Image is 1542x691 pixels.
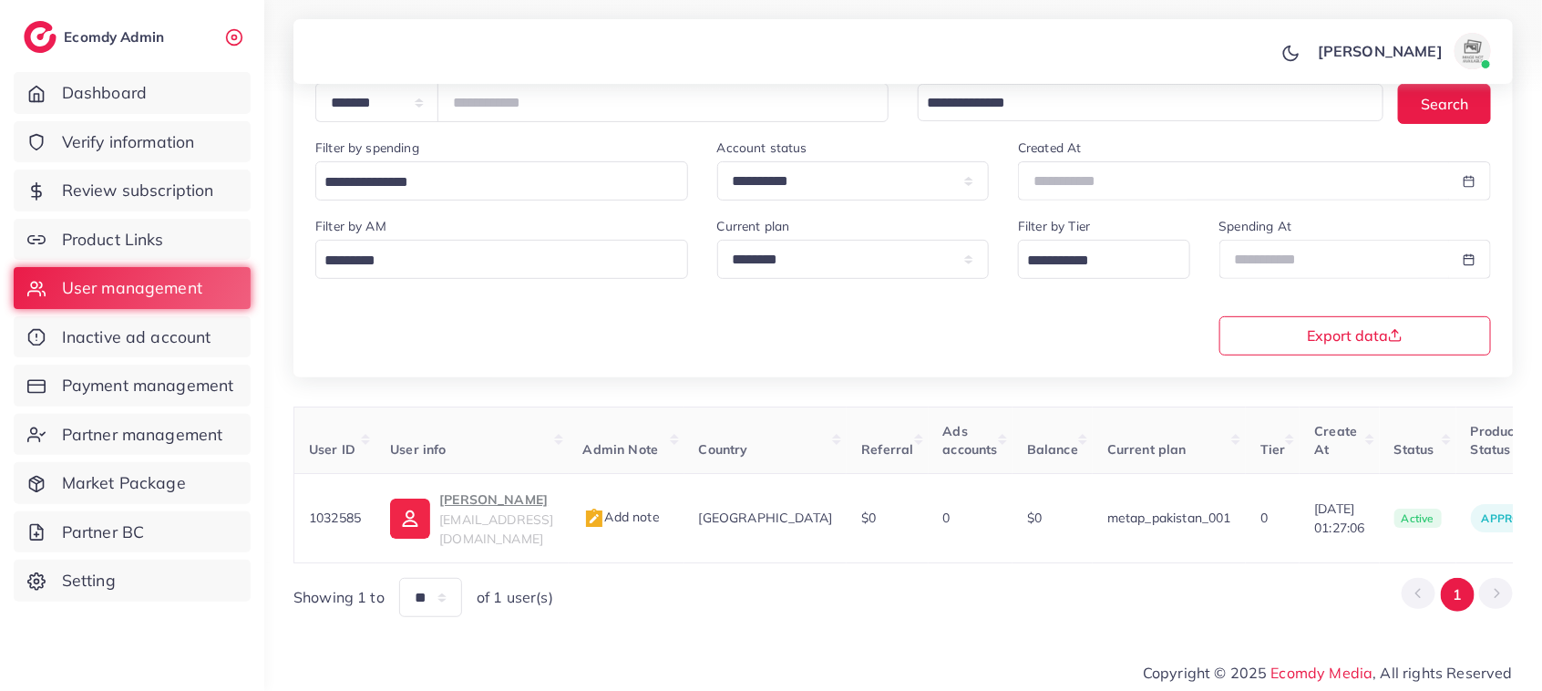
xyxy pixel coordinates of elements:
[1402,578,1513,612] ul: Pagination
[315,240,688,279] div: Search for option
[62,569,116,593] span: Setting
[390,441,446,458] span: User info
[14,462,251,504] a: Market Package
[1219,316,1492,356] button: Export data
[1018,240,1189,279] div: Search for option
[1318,40,1443,62] p: [PERSON_NAME]
[14,511,251,553] a: Partner BC
[1107,441,1187,458] span: Current plan
[62,276,202,300] span: User management
[315,139,419,157] label: Filter by spending
[14,72,251,114] a: Dashboard
[1455,33,1491,69] img: avatar
[315,217,386,235] label: Filter by AM
[14,267,251,309] a: User management
[583,441,659,458] span: Admin Note
[699,441,748,458] span: Country
[315,161,688,201] div: Search for option
[717,139,807,157] label: Account status
[14,365,251,407] a: Payment management
[62,130,195,154] span: Verify information
[390,499,430,539] img: ic-user-info.36bf1079.svg
[1027,510,1042,526] span: $0
[14,414,251,456] a: Partner management
[1107,510,1231,526] span: metap_pakistan_001
[62,423,223,447] span: Partner management
[943,510,951,526] span: 0
[14,316,251,358] a: Inactive ad account
[920,89,1360,118] input: Search for option
[717,217,790,235] label: Current plan
[62,228,164,252] span: Product Links
[1018,139,1082,157] label: Created At
[583,508,605,530] img: admin_note.cdd0b510.svg
[699,510,833,526] span: [GEOGRAPHIC_DATA]
[309,441,355,458] span: User ID
[1260,441,1286,458] span: Tier
[1394,509,1442,529] span: active
[1219,217,1292,235] label: Spending At
[1471,423,1519,458] span: Product Status
[1143,662,1513,684] span: Copyright © 2025
[1373,662,1513,684] span: , All rights Reserved
[1314,500,1364,537] span: [DATE] 01:27:06
[14,219,251,261] a: Product Links
[64,28,169,46] h2: Ecomdy Admin
[1027,441,1078,458] span: Balance
[62,374,234,397] span: Payment management
[318,247,664,275] input: Search for option
[62,521,145,544] span: Partner BC
[861,441,913,458] span: Referral
[24,21,169,53] a: logoEcomdy Admin
[583,509,660,525] span: Add note
[943,423,998,458] span: Ads accounts
[390,489,553,548] a: [PERSON_NAME][EMAIL_ADDRESS][DOMAIN_NAME]
[1021,247,1166,275] input: Search for option
[1314,423,1357,458] span: Create At
[318,169,664,197] input: Search for option
[1398,84,1491,123] button: Search
[477,587,553,608] span: of 1 user(s)
[1441,578,1475,612] button: Go to page 1
[14,121,251,163] a: Verify information
[861,510,876,526] span: $0
[1271,664,1373,682] a: Ecomdy Media
[918,84,1383,121] div: Search for option
[293,587,385,608] span: Showing 1 to
[439,511,553,546] span: [EMAIL_ADDRESS][DOMAIN_NAME]
[62,81,147,105] span: Dashboard
[1308,33,1498,69] a: [PERSON_NAME]avatar
[309,510,361,526] span: 1032585
[14,170,251,211] a: Review subscription
[62,325,211,349] span: Inactive ad account
[14,560,251,602] a: Setting
[1018,217,1090,235] label: Filter by Tier
[439,489,553,511] p: [PERSON_NAME]
[1260,510,1268,526] span: 0
[62,471,186,495] span: Market Package
[1394,441,1434,458] span: Status
[1307,328,1403,343] span: Export data
[62,179,214,202] span: Review subscription
[24,21,57,53] img: logo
